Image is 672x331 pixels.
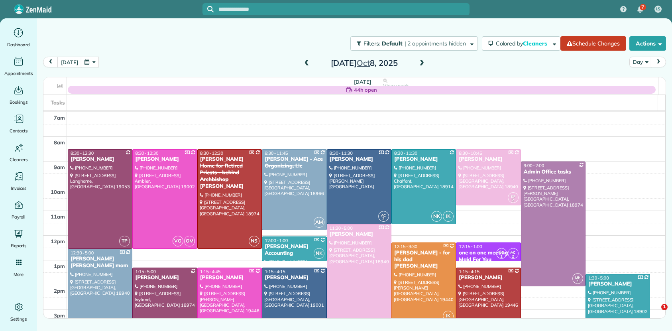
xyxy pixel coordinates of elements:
[383,83,409,89] span: View week
[482,36,560,51] button: Colored byCleaners
[588,281,648,288] div: [PERSON_NAME]
[354,86,377,94] span: 44h open
[661,304,668,310] span: 1
[459,150,482,156] span: 8:30 - 10:45
[12,213,26,221] span: Payroll
[57,57,81,67] button: [DATE]
[629,36,666,51] button: Actions
[459,244,482,249] span: 12:15 - 1:00
[264,274,324,281] div: [PERSON_NAME]
[350,36,477,51] button: Filters: Default | 2 appointments hidden
[405,40,466,47] span: | 2 appointments hidden
[656,6,661,12] span: LS
[70,256,130,269] div: [PERSON_NAME] [PERSON_NAME] mom
[10,156,28,164] span: Cleaners
[458,156,518,163] div: [PERSON_NAME]
[265,238,288,243] span: 12:00 - 1:00
[3,301,34,323] a: Settings
[560,36,626,51] a: Schedule Changes
[354,79,371,85] span: [DATE]
[184,236,195,246] span: OM
[3,26,34,49] a: Dashboard
[54,114,65,121] span: 7am
[651,57,666,67] button: next
[629,57,651,67] button: Day
[173,236,183,246] span: VG
[511,194,515,199] span: KF
[3,55,34,77] a: Appointments
[70,156,130,163] div: [PERSON_NAME]
[54,164,65,170] span: 9am
[394,244,417,249] span: 12:15 - 3:30
[588,275,609,281] span: 1:30 - 5:00
[11,242,27,250] span: Reports
[458,274,518,281] div: [PERSON_NAME]
[346,36,477,51] a: Filters: Default | 2 appointments hidden
[10,127,28,135] span: Contacts
[458,250,518,263] div: one on one meeting - Maid For You
[264,156,324,169] div: [PERSON_NAME] - Ace Organizing, Llc
[329,231,389,238] div: [PERSON_NAME]
[54,312,65,319] span: 3pm
[11,184,27,192] span: Invoices
[7,41,30,49] span: Dashboard
[641,4,644,10] span: 7
[3,84,34,106] a: Bookings
[443,311,454,321] span: IK
[3,199,34,221] a: Payroll
[524,163,544,168] span: 9:00 - 2:00
[43,57,58,67] button: prev
[499,250,504,254] span: LC
[357,58,370,68] span: Oct
[314,217,324,228] span: AM
[200,156,259,189] div: [PERSON_NAME] Home for Retired Priests - behind Archbishop [PERSON_NAME]
[51,213,65,220] span: 11am
[54,288,65,294] span: 2pm
[14,270,24,278] span: More
[573,278,583,285] small: 1
[135,150,158,156] span: 8:30 - 12:30
[200,269,221,274] span: 1:15 - 4:45
[51,99,65,106] span: Tasks
[314,248,324,259] span: NK
[645,304,664,323] iframe: Intercom live chat
[394,156,454,163] div: [PERSON_NAME]
[3,170,34,192] a: Invoices
[523,40,548,47] span: Cleaners
[443,211,454,222] span: IK
[51,189,65,195] span: 10am
[3,227,34,250] a: Reports
[135,269,156,274] span: 1:15 - 5:00
[330,225,353,231] span: 11:30 - 5:00
[202,6,214,12] button: Focus search
[575,275,581,280] span: MH
[431,211,442,222] span: NK
[119,236,130,246] span: TP
[265,269,285,274] span: 1:15 - 4:15
[511,250,515,254] span: AC
[508,253,518,260] small: 2
[394,150,417,156] span: 8:30 - 11:30
[381,213,386,217] span: AC
[364,40,380,47] span: Filters:
[265,150,288,156] span: 8:30 - 11:45
[135,274,195,281] div: [PERSON_NAME]
[249,236,259,246] span: NS
[523,169,583,175] div: Admin Office tasks
[71,150,94,156] span: 8:30 - 12:30
[382,40,403,47] span: Default
[496,40,550,47] span: Colored by
[200,150,223,156] span: 8:30 - 12:30
[54,139,65,146] span: 8am
[200,274,259,281] div: [PERSON_NAME]
[135,156,195,163] div: [PERSON_NAME]
[508,197,518,204] small: 2
[10,98,28,106] span: Bookings
[497,253,507,260] small: 1
[330,150,353,156] span: 8:30 - 11:30
[3,112,34,135] a: Contacts
[54,263,65,269] span: 1pm
[71,250,94,256] span: 12:30 - 5:00
[394,250,454,270] div: [PERSON_NAME] - for his dad [PERSON_NAME]
[264,243,324,257] div: [PERSON_NAME] Accounting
